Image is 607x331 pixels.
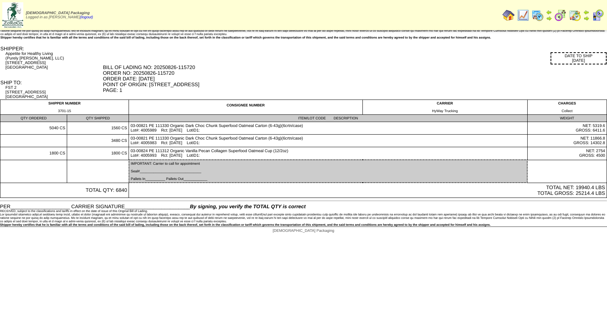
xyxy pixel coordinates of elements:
[0,36,607,39] div: Shipper hereby certifies that he is familiar with all the terms and conditions of the said bill o...
[517,9,529,21] img: line_graph.gif
[5,85,102,99] div: FST 2 [STREET_ADDRESS] [GEOGRAPHIC_DATA]
[129,100,362,115] td: CONSIGNEE NUMBER
[0,80,102,85] div: SHIP TO:
[129,160,527,183] td: IMPORTANT: Carrier to call for appointment Seal#_______________________________ Pallets In_______...
[362,100,527,115] td: CARRIER
[67,147,129,160] td: 1800 CS
[26,11,93,19] span: Logged in as [PERSON_NAME]
[67,122,129,135] td: 1560 CS
[80,15,93,19] a: (logout)
[129,147,527,160] td: 03-00824 PE 111312 Organic Vanilla Pecan Collagen Superfood Oatmeal Cup (12/2oz) Lot#: 4005993 Rc...
[527,122,607,135] td: NET: 5319.6 GROSS: 6411.6
[67,135,129,147] td: 3480 CS
[554,9,567,21] img: calendarblend.gif
[0,100,129,115] td: SHIPPER NUMBER
[67,115,129,122] td: QTY SHIPPED
[583,9,589,15] img: arrowleft.gif
[527,100,607,115] td: CHARGES
[546,9,552,15] img: arrowleft.gif
[592,9,604,21] img: calendarcustomer.gif
[129,122,527,135] td: 03-00821 PE 111330 Organic Dark Choc Chunk Superfood Oatmeal Carton (6-43g)(6crtn/case) Lot#: 400...
[527,115,607,122] td: WEIGHT
[0,46,102,51] div: SHIPPER:
[129,183,607,198] td: TOTAL NET: 19940.4 LBS TOTAL GROSS: 25214.4 LBS
[2,2,23,28] img: zoroco-logo-small.webp
[527,135,607,147] td: NET: 11866.8 GROSS: 14302.8
[103,64,607,93] div: BILL OF LADING NO: 20250826-115720 ORDER NO: 20250826-115720 ORDER DATE: [DATE] POINT OF ORIGIN: ...
[0,183,129,198] td: TOTAL QTY: 6840
[0,122,67,135] td: 5040 CS
[129,115,527,122] td: ITEM/LOT CODE DESCRIPTION
[502,9,515,21] img: home.gif
[26,11,90,15] span: [DEMOGRAPHIC_DATA] Packaging
[364,109,526,113] div: HyWay Trucking
[129,135,527,147] td: 03-00821 PE 111330 Organic Dark Choc Chunk Superfood Oatmeal Carton (6-43g)(6crtn/case) Lot#: 400...
[551,52,607,64] div: DATE TO SHIP [DATE]
[529,109,605,113] div: Collect
[531,9,544,21] img: calendarprod.gif
[546,15,552,21] img: arrowright.gif
[190,204,306,209] span: By signing, you verify the TOTAL QTY is correct
[569,9,581,21] img: calendarinout.gif
[0,147,67,160] td: 1800 CS
[583,15,589,21] img: arrowright.gif
[5,51,102,70] div: Appetite for Healthy Living (Purely [PERSON_NAME], LLC) [STREET_ADDRESS] [GEOGRAPHIC_DATA]
[2,109,127,113] div: 3701-15
[527,147,607,160] td: NET: 2754 GROSS: 4500
[0,115,67,122] td: QTY ORDERED
[273,229,334,233] span: [DEMOGRAPHIC_DATA] Packaging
